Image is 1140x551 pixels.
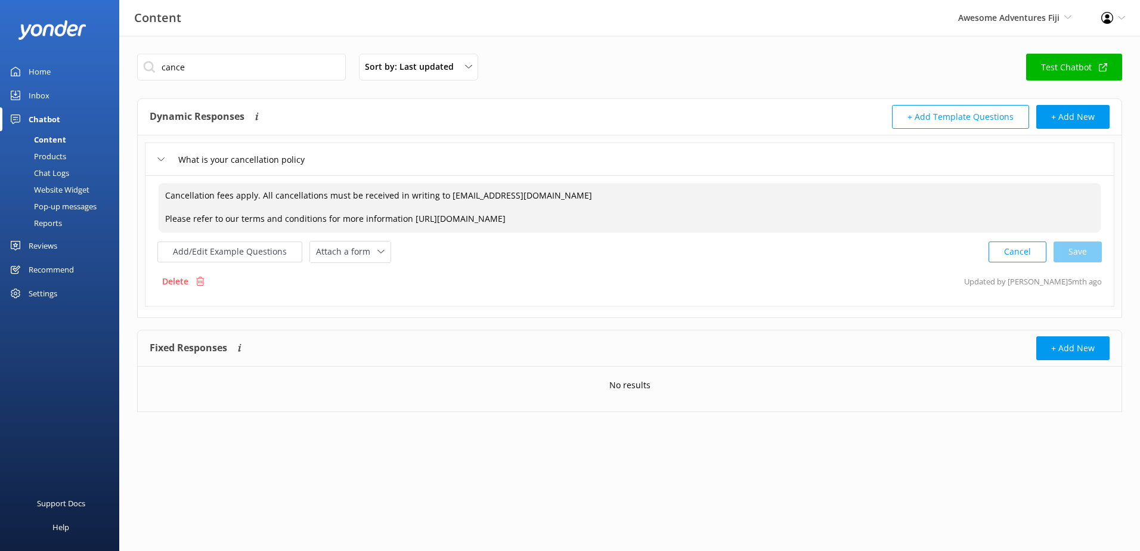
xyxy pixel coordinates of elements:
button: + Add New [1036,336,1110,360]
div: Chatbot [29,107,60,131]
span: Attach a form [316,245,377,258]
a: Website Widget [7,181,119,198]
a: Products [7,148,119,165]
div: Content [7,131,66,148]
a: Reports [7,215,119,231]
p: Delete [162,275,188,288]
div: Inbox [29,83,49,107]
h4: Dynamic Responses [150,105,244,129]
div: Chat Logs [7,165,69,181]
div: Recommend [29,258,74,281]
div: Help [52,515,69,539]
div: Reports [7,215,62,231]
a: Content [7,131,119,148]
div: Products [7,148,66,165]
p: No results [609,379,650,392]
div: Website Widget [7,181,89,198]
textarea: Cancellation fees apply. All cancellations must be received in writing to [EMAIL_ADDRESS][DOMAIN_... [159,183,1101,233]
h4: Fixed Responses [150,336,227,360]
a: Test Chatbot [1026,54,1122,81]
input: Search all Chatbot Content [137,54,346,81]
button: Add/Edit Example Questions [157,242,302,262]
a: Chat Logs [7,165,119,181]
div: Home [29,60,51,83]
button: + Add Template Questions [892,105,1029,129]
span: Awesome Adventures Fiji [958,12,1060,23]
button: Cancel [989,242,1046,262]
p: Updated by [PERSON_NAME] 5mth ago [964,270,1102,293]
button: + Add New [1036,105,1110,129]
div: Settings [29,281,57,305]
div: Support Docs [37,491,85,515]
h3: Content [134,8,181,27]
a: Pop-up messages [7,198,119,215]
div: Reviews [29,234,57,258]
img: yonder-white-logo.png [18,20,86,40]
span: Sort by: Last updated [365,60,461,73]
div: Pop-up messages [7,198,97,215]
